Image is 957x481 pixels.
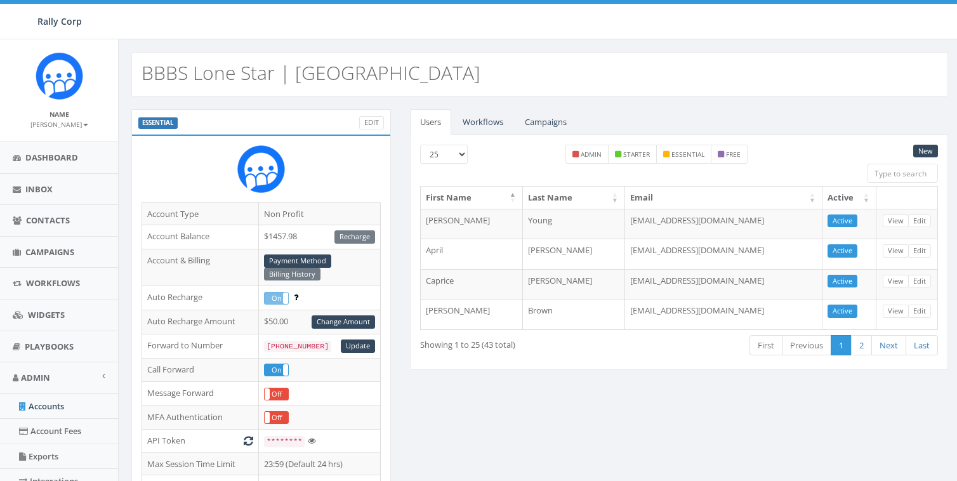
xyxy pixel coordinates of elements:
[312,315,375,329] a: Change Amount
[625,239,822,269] td: [EMAIL_ADDRESS][DOMAIN_NAME]
[523,299,625,329] td: Brown
[138,117,178,129] label: ESSENTIAL
[883,275,909,288] a: View
[142,202,259,225] td: Account Type
[625,209,822,239] td: [EMAIL_ADDRESS][DOMAIN_NAME]
[420,334,625,351] div: Showing 1 to 25 (43 total)
[142,310,259,334] td: Auto Recharge Amount
[237,145,285,193] img: Rally_Corp_Icon.png
[906,335,938,356] a: Last
[25,152,78,163] span: Dashboard
[749,335,782,356] a: First
[868,164,938,183] input: Type to search
[515,109,577,135] a: Campaigns
[264,388,289,400] div: OnOff
[623,150,650,159] small: starter
[782,335,831,356] a: Previous
[265,388,288,400] label: Off
[359,116,384,129] a: Edit
[625,269,822,300] td: [EMAIL_ADDRESS][DOMAIN_NAME]
[25,341,74,352] span: Playbooks
[421,269,523,300] td: Caprice
[452,109,513,135] a: Workflows
[265,412,288,423] label: Off
[25,246,74,258] span: Campaigns
[21,372,50,383] span: Admin
[142,334,259,358] td: Forward to Number
[142,225,259,249] td: Account Balance
[851,335,872,356] a: 2
[244,437,253,445] i: Generate New Token
[142,62,480,83] h2: BBBS Lone Star | [GEOGRAPHIC_DATA]
[883,305,909,318] a: View
[265,364,288,376] label: On
[883,244,909,258] a: View
[259,452,381,475] td: 23:59 (Default 24 hrs)
[908,275,931,288] a: Edit
[30,118,88,129] a: [PERSON_NAME]
[625,299,822,329] td: [EMAIL_ADDRESS][DOMAIN_NAME]
[37,15,82,27] span: Rally Corp
[265,293,288,304] label: On
[908,214,931,228] a: Edit
[828,214,857,228] a: Active
[36,52,83,100] img: Icon_1.png
[581,150,602,159] small: admin
[142,358,259,382] td: Call Forward
[523,187,625,209] th: Last Name: activate to sort column ascending
[259,310,381,334] td: $50.00
[523,269,625,300] td: [PERSON_NAME]
[264,411,289,424] div: OnOff
[421,187,523,209] th: First Name: activate to sort column descending
[625,187,822,209] th: Email: activate to sort column ascending
[523,239,625,269] td: [PERSON_NAME]
[831,335,852,356] a: 1
[142,452,259,475] td: Max Session Time Limit
[294,291,298,303] span: Enable to prevent campaign failure.
[883,214,909,228] a: View
[142,430,259,453] td: API Token
[28,309,65,320] span: Widgets
[410,109,451,135] a: Users
[908,305,931,318] a: Edit
[726,150,741,159] small: free
[142,405,259,430] td: MFA Authentication
[30,120,88,129] small: [PERSON_NAME]
[49,110,69,119] small: Name
[259,202,381,225] td: Non Profit
[913,145,938,158] a: New
[25,183,53,195] span: Inbox
[142,249,259,286] td: Account & Billing
[26,214,70,226] span: Contacts
[259,225,381,249] td: $1457.98
[341,339,375,353] a: Update
[871,335,906,356] a: Next
[421,299,523,329] td: [PERSON_NAME]
[828,244,857,258] a: Active
[264,292,289,305] div: OnOff
[421,209,523,239] td: [PERSON_NAME]
[828,275,857,288] a: Active
[908,244,931,258] a: Edit
[264,364,289,376] div: OnOff
[142,286,259,310] td: Auto Recharge
[671,150,704,159] small: essential
[822,187,876,209] th: Active: activate to sort column ascending
[264,254,331,268] a: Payment Method
[142,382,259,406] td: Message Forward
[523,209,625,239] td: Young
[421,239,523,269] td: April
[26,277,80,289] span: Workflows
[828,305,857,318] a: Active
[264,341,331,352] code: [PHONE_NUMBER]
